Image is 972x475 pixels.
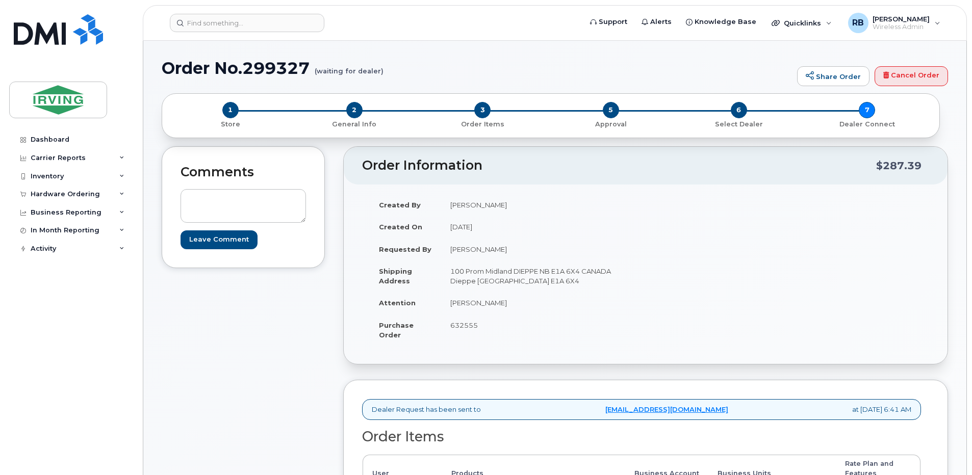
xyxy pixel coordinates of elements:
strong: Attention [379,299,416,307]
p: General Info [294,120,414,129]
strong: Purchase Order [379,321,414,339]
a: 6 Select Dealer [675,118,803,129]
strong: Created On [379,223,422,231]
h2: Order Items [362,429,921,444]
p: Store [174,120,286,129]
td: [PERSON_NAME] [441,194,638,216]
div: Dealer Request has been sent to at [DATE] 6:41 AM [362,399,921,420]
a: Share Order [797,66,869,87]
strong: Requested By [379,245,431,253]
span: 3 [474,102,491,118]
p: Approval [551,120,671,129]
td: [PERSON_NAME] [441,238,638,260]
span: 5 [603,102,619,118]
td: [PERSON_NAME] [441,292,638,314]
h2: Order Information [362,159,876,173]
span: 632555 [450,321,478,329]
p: Order Items [423,120,543,129]
span: 1 [222,102,239,118]
small: (waiting for dealer) [315,59,383,75]
strong: Created By [379,201,421,209]
a: 3 Order Items [419,118,547,129]
a: 5 Approval [547,118,675,129]
td: 100 Prom Midland DIEPPE NB E1A 6X4 CANADA Dieppe [GEOGRAPHIC_DATA] E1A 6X4 [441,260,638,292]
a: [EMAIL_ADDRESS][DOMAIN_NAME] [605,405,728,414]
p: Select Dealer [679,120,799,129]
a: Cancel Order [875,66,948,87]
a: 2 General Info [290,118,418,129]
span: 6 [731,102,747,118]
h1: Order No.299327 [162,59,792,77]
div: $287.39 [876,156,922,175]
td: [DATE] [441,216,638,238]
a: 1 Store [170,118,290,129]
strong: Shipping Address [379,267,412,285]
h2: Comments [181,165,306,179]
input: Leave Comment [181,230,258,249]
span: 2 [346,102,363,118]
